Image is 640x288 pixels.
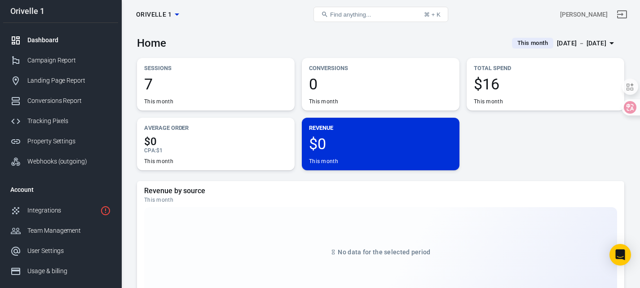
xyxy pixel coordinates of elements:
[3,261,118,281] a: Usage & billing
[3,179,118,200] li: Account
[27,116,111,126] div: Tracking Pixels
[27,56,111,65] div: Campaign Report
[27,76,111,85] div: Landing Page Report
[144,147,156,154] span: CPA :
[27,35,111,45] div: Dashboard
[424,11,441,18] div: ⌘ + K
[3,7,118,15] div: Orivelle 1
[132,6,182,23] button: Orivelle 1
[144,136,287,147] span: $0
[27,96,111,106] div: Conversions Report
[3,151,118,172] a: Webhooks (outgoing)
[309,158,338,165] div: This month
[144,196,617,204] div: This month
[3,241,118,261] a: User Settings
[611,4,633,25] a: Sign out
[144,98,173,105] div: This month
[309,63,452,73] p: Conversions
[474,98,503,105] div: This month
[27,246,111,256] div: User Settings
[136,9,172,20] span: Orivelle 1
[560,10,608,19] div: Account id: nNfVwVvZ
[3,131,118,151] a: Property Settings
[144,158,173,165] div: This month
[144,63,287,73] p: Sessions
[3,200,118,221] a: Integrations
[144,123,287,133] p: Average Order
[144,76,287,92] span: 7
[505,36,624,51] button: This month[DATE] － [DATE]
[309,123,452,133] p: Revenue
[100,205,111,216] svg: 1 networks not verified yet
[27,226,111,235] div: Team Management
[27,137,111,146] div: Property Settings
[313,7,448,22] button: Find anything...⌘ + K
[338,248,430,256] span: No data for the selected period
[3,71,118,91] a: Landing Page Report
[137,37,166,49] h3: Home
[27,206,97,215] div: Integrations
[309,76,452,92] span: 0
[309,98,338,105] div: This month
[3,221,118,241] a: Team Management
[557,38,606,49] div: [DATE] － [DATE]
[474,63,617,73] p: Total Spend
[330,11,371,18] span: Find anything...
[309,136,452,151] span: $0
[144,186,617,195] h5: Revenue by source
[3,111,118,131] a: Tracking Pixels
[514,39,552,48] span: This month
[27,266,111,276] div: Usage & billing
[156,147,163,154] span: $1
[3,50,118,71] a: Campaign Report
[474,76,617,92] span: $16
[27,157,111,166] div: Webhooks (outgoing)
[3,91,118,111] a: Conversions Report
[609,244,631,266] div: Open Intercom Messenger
[3,30,118,50] a: Dashboard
